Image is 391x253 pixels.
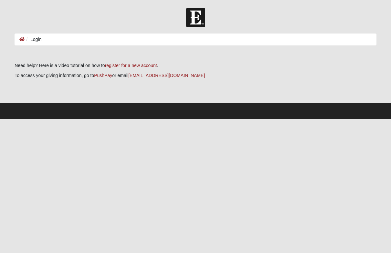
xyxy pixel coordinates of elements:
[186,8,205,27] img: Church of Eleven22 Logo
[15,72,376,79] p: To access your giving information, go to or email
[25,36,41,43] li: Login
[128,73,205,78] a: [EMAIL_ADDRESS][DOMAIN_NAME]
[94,73,112,78] a: PushPay
[15,62,376,69] p: Need help? Here is a video tutorial on how to .
[105,63,157,68] a: register for a new account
